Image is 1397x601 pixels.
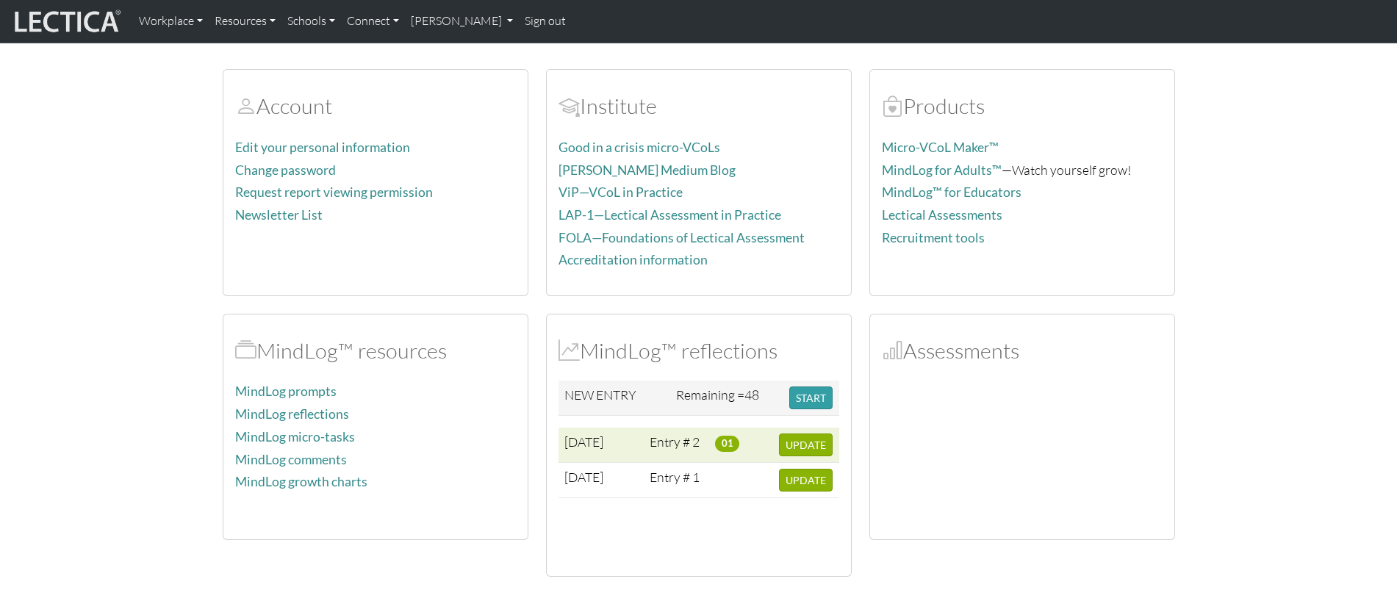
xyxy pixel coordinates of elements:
a: Newsletter List [235,207,323,223]
a: Recruitment tools [882,230,985,245]
a: Lectical Assessments [882,207,1002,223]
a: MindLog micro-tasks [235,429,355,445]
button: UPDATE [779,469,833,492]
span: Account [559,93,580,119]
h2: Institute [559,93,839,119]
a: MindLog growth charts [235,474,367,489]
a: Good in a crisis micro-VCoLs [559,140,720,155]
span: Assessments [882,337,903,364]
span: 01 [715,436,739,452]
img: lecticalive [11,7,121,35]
span: Products [882,93,903,119]
a: [PERSON_NAME] [405,6,519,37]
p: —Watch yourself grow! [882,159,1163,181]
a: Connect [341,6,405,37]
span: Account [235,93,256,119]
a: MindLog for Adults™ [882,162,1002,178]
td: Entry # 1 [644,463,709,498]
h2: Products [882,93,1163,119]
a: Micro-VCoL Maker™ [882,140,999,155]
a: Workplace [133,6,209,37]
button: START [789,386,833,409]
a: MindLog prompts [235,384,337,399]
span: MindLog [559,337,580,364]
h2: MindLog™ resources [235,338,516,364]
h2: MindLog™ reflections [559,338,839,364]
span: UPDATE [786,474,826,486]
a: MindLog reflections [235,406,349,422]
span: [DATE] [564,469,603,485]
span: [DATE] [564,433,603,450]
td: Remaining = [670,381,783,416]
a: MindLog™ for Educators [882,184,1021,200]
a: Accreditation information [559,252,708,267]
h2: Account [235,93,516,119]
h2: Assessments [882,338,1163,364]
a: Request report viewing permission [235,184,433,200]
td: NEW ENTRY [559,381,671,416]
span: MindLog™ resources [235,337,256,364]
a: Schools [281,6,341,37]
button: UPDATE [779,433,833,456]
a: Resources [209,6,281,37]
a: Edit your personal information [235,140,410,155]
a: LAP-1—Lectical Assessment in Practice [559,207,781,223]
a: ViP—VCoL in Practice [559,184,683,200]
a: [PERSON_NAME] Medium Blog [559,162,736,178]
a: Change password [235,162,336,178]
a: MindLog comments [235,452,347,467]
span: 48 [744,386,759,403]
a: Sign out [519,6,572,37]
td: Entry # 2 [644,428,709,463]
a: FOLA—Foundations of Lectical Assessment [559,230,805,245]
span: UPDATE [786,439,826,451]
